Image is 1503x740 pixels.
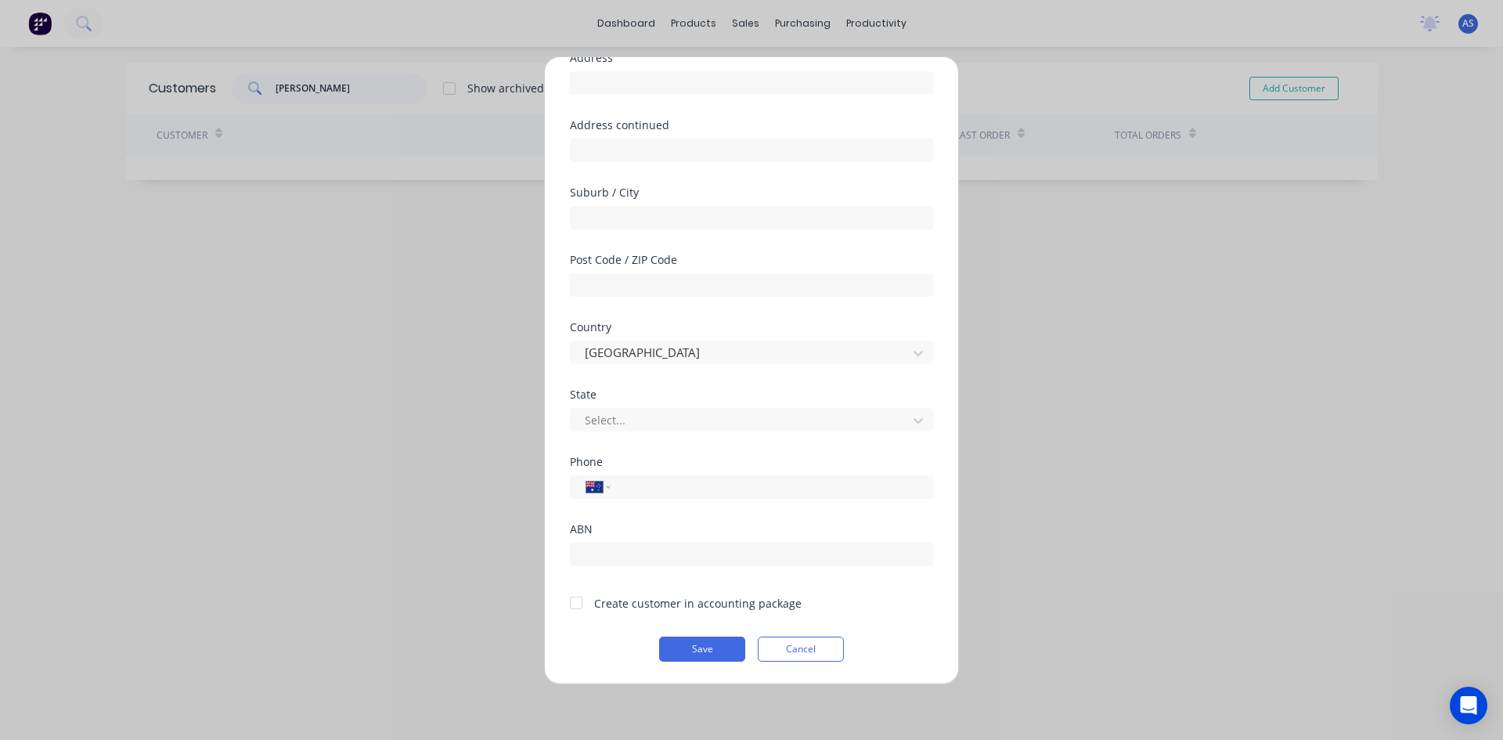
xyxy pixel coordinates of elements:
div: Create customer in accounting package [594,595,802,612]
div: Post Code / ZIP Code [570,254,933,265]
div: Address [570,52,933,63]
div: Open Intercom Messenger [1450,687,1487,724]
div: Suburb / City [570,187,933,198]
div: Phone [570,457,933,467]
div: ABN [570,524,933,535]
button: Cancel [758,637,844,662]
div: Address continued [570,120,933,131]
div: State [570,389,933,400]
button: Save [659,637,745,662]
div: Country [570,322,933,333]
